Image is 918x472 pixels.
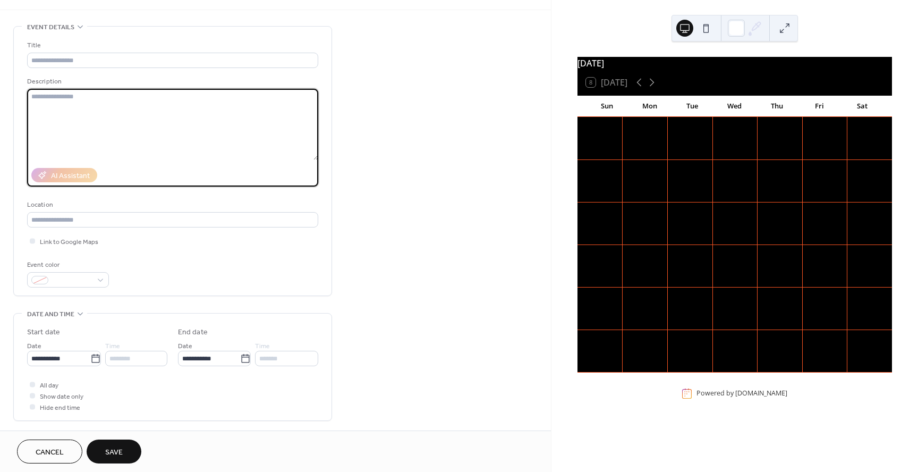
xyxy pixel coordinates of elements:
[716,121,727,132] div: 3
[760,206,772,217] div: 18
[17,440,82,463] button: Cancel
[586,96,628,117] div: Sun
[760,163,772,175] div: 11
[670,291,682,302] div: 30
[581,333,592,345] div: 5
[850,163,862,175] div: 13
[850,206,862,217] div: 20
[625,291,637,302] div: 29
[577,57,892,70] div: [DATE]
[625,248,637,260] div: 22
[105,341,120,352] span: Time
[581,206,592,217] div: 14
[255,341,270,352] span: Time
[805,248,817,260] div: 26
[850,248,862,260] div: 27
[581,291,592,302] div: 28
[850,291,862,302] div: 4
[670,121,682,132] div: 2
[716,163,727,175] div: 10
[850,333,862,345] div: 11
[850,121,862,132] div: 6
[40,402,80,414] span: Hide end time
[628,96,671,117] div: Mon
[696,389,787,398] div: Powered by
[805,206,817,217] div: 19
[670,206,682,217] div: 16
[760,121,772,132] div: 4
[716,333,727,345] div: 8
[27,327,60,338] div: Start date
[625,206,637,217] div: 15
[625,121,637,132] div: 1
[27,259,107,271] div: Event color
[178,341,192,352] span: Date
[27,76,316,87] div: Description
[581,248,592,260] div: 21
[760,333,772,345] div: 9
[716,206,727,217] div: 17
[27,309,74,320] span: Date and time
[805,333,817,345] div: 10
[36,447,64,458] span: Cancel
[105,447,123,458] span: Save
[178,327,208,338] div: End date
[760,291,772,302] div: 2
[713,96,756,117] div: Wed
[625,333,637,345] div: 6
[27,341,41,352] span: Date
[841,96,883,117] div: Sat
[40,237,98,248] span: Link to Google Maps
[805,291,817,302] div: 3
[581,121,592,132] div: 31
[756,96,798,117] div: Thu
[27,22,74,33] span: Event details
[87,440,141,463] button: Save
[805,163,817,175] div: 12
[760,248,772,260] div: 25
[716,291,727,302] div: 1
[805,121,817,132] div: 5
[27,40,316,51] div: Title
[581,163,592,175] div: 7
[670,163,682,175] div: 9
[40,380,58,391] span: All day
[40,391,83,402] span: Show date only
[716,248,727,260] div: 24
[798,96,841,117] div: Fri
[670,248,682,260] div: 23
[670,333,682,345] div: 7
[27,199,316,210] div: Location
[735,389,787,398] a: [DOMAIN_NAME]
[625,163,637,175] div: 8
[671,96,713,117] div: Tue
